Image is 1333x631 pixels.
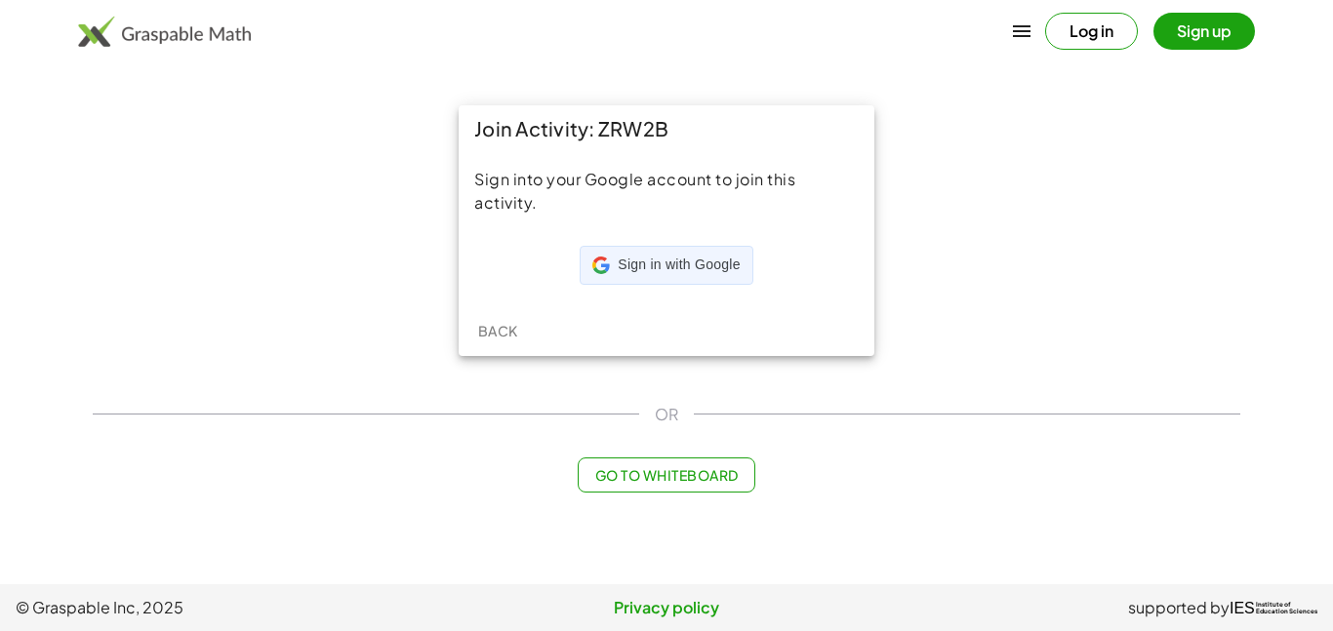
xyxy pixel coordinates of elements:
span: OR [655,403,678,426]
div: Join Activity: ZRW2B [459,105,874,152]
a: IESInstitute ofEducation Sciences [1230,596,1317,619]
span: Sign in with Google [618,256,740,275]
div: Sign into your Google account to join this activity. [474,168,859,215]
span: Go to Whiteboard [594,466,738,484]
button: Back [466,313,529,348]
div: Sign in with Google [580,246,752,285]
span: supported by [1128,596,1230,619]
span: © Graspable Inc, 2025 [16,596,450,619]
button: Sign up [1153,13,1255,50]
span: Institute of Education Sciences [1256,602,1317,615]
span: Back [477,322,517,339]
button: Go to Whiteboard [578,457,754,493]
button: Log in [1045,13,1138,50]
span: IES [1230,599,1255,617]
a: Privacy policy [450,596,884,619]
